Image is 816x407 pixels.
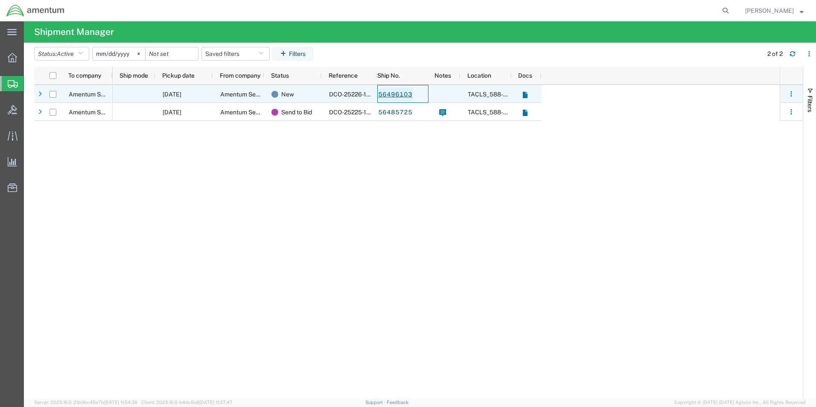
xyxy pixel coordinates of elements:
span: Pickup date [162,72,195,79]
span: Amentum Services, Inc. [220,109,284,116]
span: Filters [807,96,813,112]
a: Feedback [387,400,408,405]
span: Active [57,50,74,57]
span: To company [68,72,101,79]
button: Filters [273,47,313,61]
span: Send to Bid [281,103,312,121]
a: Support [365,400,387,405]
button: Status:Active [34,47,89,61]
span: Reference [329,72,358,79]
span: Copyright © [DATE]-[DATE] Agistix Inc., All Rights Reserved [674,399,806,406]
span: Notes [434,72,451,79]
span: TACLS_588-Dothan, AL [468,109,587,116]
span: Marcus McGuire [745,6,794,15]
span: Location [467,72,491,79]
button: [PERSON_NAME] [745,6,804,16]
span: Ship mode [119,72,148,79]
button: Saved filters [201,47,270,61]
h4: Shipment Manager [34,21,114,43]
span: Client: 2025.16.0-b4dc8a9 [141,400,233,405]
span: TACLS_588-Dothan, AL [468,91,587,98]
span: DCO-25226-166849 [329,91,385,98]
a: 56485725 [378,106,413,119]
span: Status [271,72,289,79]
div: 2 of 2 [767,49,783,58]
input: Not set [146,47,198,60]
span: Docs [518,72,532,79]
span: [DATE] 11:37:47 [199,400,233,405]
input: Not set [93,47,145,60]
span: New [281,85,294,103]
span: Server: 2025.16.0-21b0bc45e7b [34,400,137,405]
span: Amentum Services, Inc. [69,91,133,98]
span: 08/14/2025 [163,91,181,98]
span: Amentum Services, Inc. [69,109,133,116]
img: logo [6,4,65,17]
span: DCO-25225-166786 [329,109,385,116]
span: From company [220,72,260,79]
span: Ship No. [377,72,400,79]
span: Amentum Services, Inc. [220,91,284,98]
span: [DATE] 11:54:36 [104,400,137,405]
span: 08/14/2025 [163,109,181,116]
a: 56496103 [378,88,413,102]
